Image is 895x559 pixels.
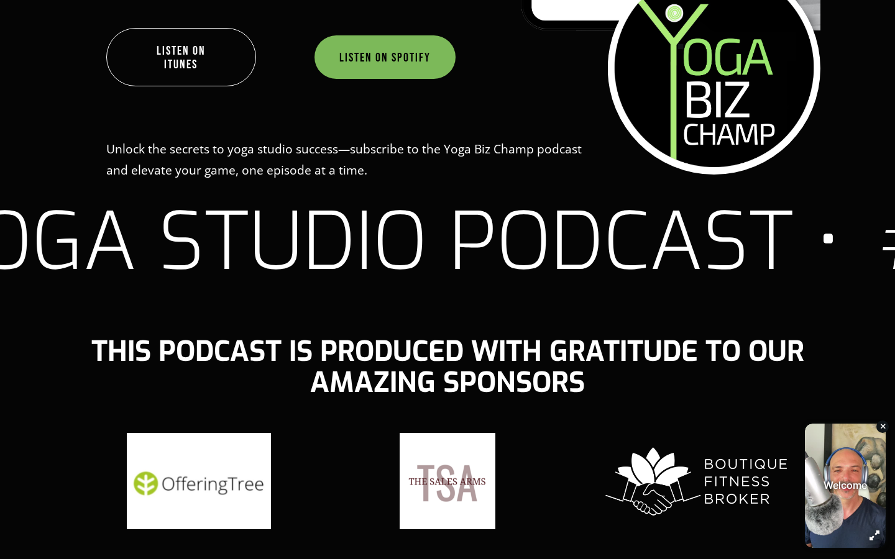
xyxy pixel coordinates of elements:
[799,417,892,556] iframe: chipbot-button-iframe
[106,139,601,181] p: Unlock the secrets to yoga studio success—subscribe to the Yoga Biz Champ podcast and elevate you...
[106,28,256,86] a: Listen on iTunes
[91,333,812,401] strong: THIS PODCAST IS PRODUCED WITH GRATITUDE TO OUR AMAZING SPONSORS
[314,35,456,79] a: Listen on Spotify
